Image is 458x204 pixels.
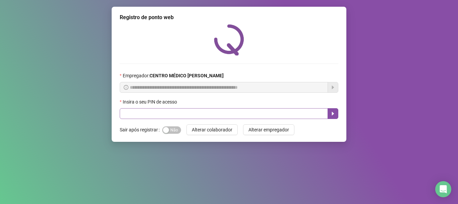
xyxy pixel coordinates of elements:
span: caret-right [330,111,336,116]
div: Open Intercom Messenger [435,181,451,197]
button: Alterar colaborador [186,124,238,135]
span: Alterar colaborador [192,126,232,133]
span: info-circle [124,85,128,90]
button: Alterar empregador [243,124,294,135]
label: Insira o seu PIN de acesso [120,98,181,106]
label: Sair após registrar [120,124,162,135]
div: Registro de ponto web [120,13,338,22]
span: Empregador : [123,72,224,79]
strong: CENTRO MÉDICO [PERSON_NAME] [150,73,224,78]
img: QRPoint [214,24,244,55]
span: Alterar empregador [248,126,289,133]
